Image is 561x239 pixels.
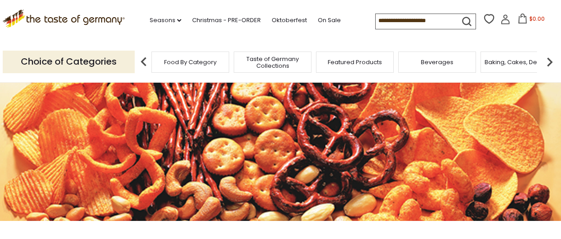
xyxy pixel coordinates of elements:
[164,59,217,66] a: Food By Category
[529,15,545,23] span: $0.00
[512,14,551,27] button: $0.00
[192,15,261,25] a: Christmas - PRE-ORDER
[541,53,559,71] img: next arrow
[3,51,135,73] p: Choice of Categories
[421,59,453,66] a: Beverages
[485,59,555,66] a: Baking, Cakes, Desserts
[150,15,181,25] a: Seasons
[318,15,341,25] a: On Sale
[328,59,382,66] a: Featured Products
[272,15,307,25] a: Oktoberfest
[236,56,309,69] a: Taste of Germany Collections
[135,53,153,71] img: previous arrow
